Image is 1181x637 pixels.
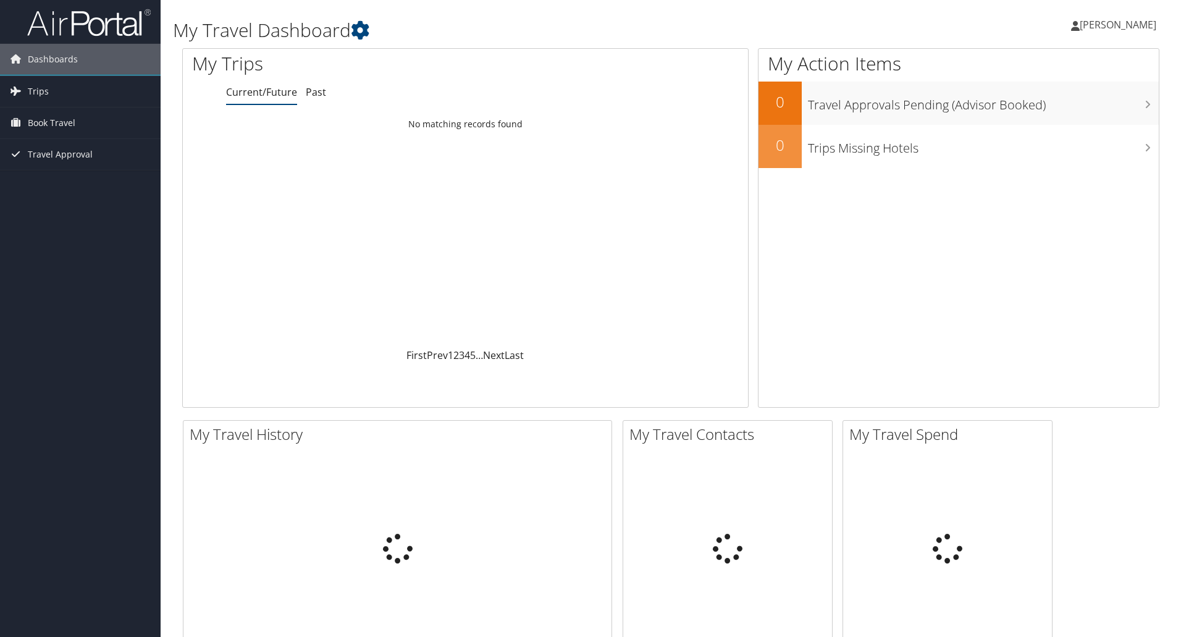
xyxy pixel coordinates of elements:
[629,424,832,445] h2: My Travel Contacts
[192,51,503,77] h1: My Trips
[28,76,49,107] span: Trips
[808,133,1159,157] h3: Trips Missing Hotels
[759,135,802,156] h2: 0
[1071,6,1169,43] a: [PERSON_NAME]
[849,424,1052,445] h2: My Travel Spend
[759,91,802,112] h2: 0
[306,85,326,99] a: Past
[173,17,837,43] h1: My Travel Dashboard
[183,113,748,135] td: No matching records found
[190,424,612,445] h2: My Travel History
[27,8,151,37] img: airportal-logo.png
[1080,18,1156,32] span: [PERSON_NAME]
[808,90,1159,114] h3: Travel Approvals Pending (Advisor Booked)
[453,348,459,362] a: 2
[505,348,524,362] a: Last
[28,108,75,138] span: Book Travel
[470,348,476,362] a: 5
[464,348,470,362] a: 4
[226,85,297,99] a: Current/Future
[427,348,448,362] a: Prev
[448,348,453,362] a: 1
[759,125,1159,168] a: 0Trips Missing Hotels
[759,82,1159,125] a: 0Travel Approvals Pending (Advisor Booked)
[28,139,93,170] span: Travel Approval
[28,44,78,75] span: Dashboards
[483,348,505,362] a: Next
[759,51,1159,77] h1: My Action Items
[406,348,427,362] a: First
[459,348,464,362] a: 3
[476,348,483,362] span: …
